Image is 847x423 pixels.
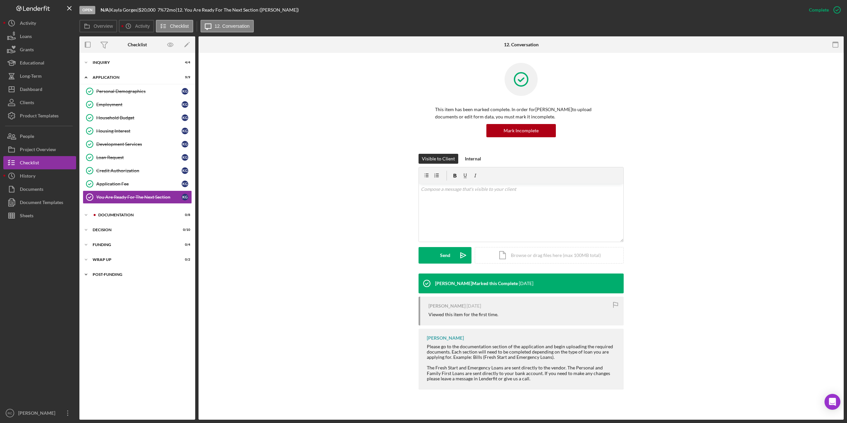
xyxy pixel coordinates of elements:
div: [PERSON_NAME] Marked this Complete [435,281,518,286]
b: N/A [101,7,109,13]
div: Decision [93,228,174,232]
div: Application [93,75,174,79]
div: Personal Demographics [96,89,182,94]
div: Internal [465,154,481,164]
div: 0 / 8 [178,213,190,217]
button: Internal [462,154,484,164]
a: Household BudgetKG [83,111,192,124]
div: Credit Authorization [96,168,182,173]
div: 0 / 10 [178,228,190,232]
button: Product Templates [3,109,76,122]
a: Development ServicesKG [83,138,192,151]
button: Mark Incomplete [486,124,556,137]
div: 0 / 4 [178,243,190,247]
div: Checklist [20,156,39,171]
label: Activity [135,23,150,29]
div: Employment [96,102,182,107]
p: This item has been marked complete. In order for [PERSON_NAME] to upload documents or edit form d... [435,106,607,121]
label: Overview [94,23,113,29]
button: History [3,169,76,183]
div: Open Intercom Messenger [825,394,840,410]
div: K G [182,141,188,148]
a: You Are Ready For The Next SectionKG [83,190,192,204]
button: Activity [3,17,76,30]
div: Post-Funding [93,273,187,276]
div: [PERSON_NAME] [427,335,464,341]
a: Housing InterestKG [83,124,192,138]
div: Viewed this item for the first time. [428,312,498,317]
div: Educational [20,56,44,71]
a: Personal DemographicsKG [83,85,192,98]
div: K G [182,167,188,174]
div: Long-Term [20,69,42,84]
a: EmploymentKG [83,98,192,111]
div: Loan Request [96,155,182,160]
div: K G [182,181,188,187]
div: People [20,130,34,145]
div: Loans [20,30,32,45]
time: 2025-09-05 10:57 [467,303,481,309]
a: Credit AuthorizationKG [83,164,192,177]
div: You Are Ready For The Next Section [96,194,182,200]
div: 72 mo [164,7,176,13]
button: Documents [3,183,76,196]
button: Educational [3,56,76,69]
div: Checklist [128,42,147,47]
button: Long-Term [3,69,76,83]
label: 12. Conversation [215,23,250,29]
div: Open [79,6,95,14]
div: Documents [20,183,43,197]
button: People [3,130,76,143]
div: [PERSON_NAME] [428,303,466,309]
div: Grants [20,43,34,58]
div: Housing Interest [96,128,182,134]
button: Visible to Client [419,154,458,164]
div: Sheets [20,209,33,224]
button: Grants [3,43,76,56]
button: Complete [802,3,844,17]
div: 12. Conversation [504,42,539,47]
a: Application FeeKG [83,177,192,190]
div: Activity [20,17,36,31]
div: [PERSON_NAME] [17,406,60,421]
div: | [101,7,110,13]
button: Checklist [156,20,193,32]
button: Loans [3,30,76,43]
div: Documentation [98,213,174,217]
div: The Fresh Start and Emergency Loans are sent directly to the vendor. The Personal and Family Firs... [427,365,617,381]
div: 7 % [157,7,164,13]
div: Complete [809,3,829,17]
button: Checklist [3,156,76,169]
button: Send [419,247,471,264]
button: Overview [79,20,117,32]
label: Checklist [170,23,189,29]
div: Dashboard [20,83,42,98]
div: Product Templates [20,109,59,124]
div: History [20,169,35,184]
div: K G [182,194,188,200]
div: K G [182,101,188,108]
button: Dashboard [3,83,76,96]
div: Household Budget [96,115,182,120]
div: Inquiry [93,61,174,64]
button: Sheets [3,209,76,222]
text: RC [8,411,12,415]
div: Send [440,247,450,264]
div: 4 / 4 [178,61,190,64]
div: K G [182,114,188,121]
button: Document Templates [3,196,76,209]
div: Mark Incomplete [504,124,539,137]
div: Please go to the documentation section of the application and begin uploading the required docume... [427,344,617,360]
span: $20,000 [139,7,156,13]
div: 9 / 9 [178,75,190,79]
time: 2025-09-05 15:05 [519,281,533,286]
